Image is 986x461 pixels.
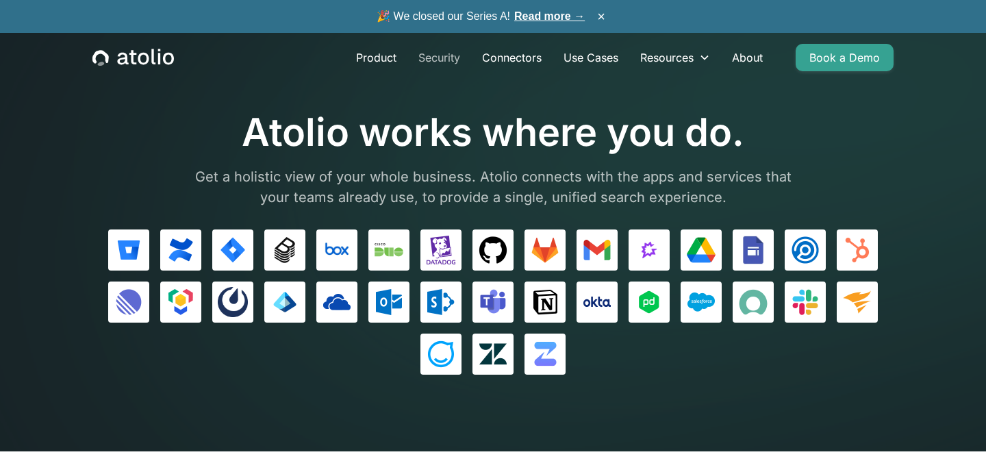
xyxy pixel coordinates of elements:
[377,8,585,25] span: 🎉 We closed our Series A!
[407,44,471,71] a: Security
[640,49,694,66] div: Resources
[185,110,801,155] h1: Atolio works where you do.
[185,166,801,208] p: Get a holistic view of your whole business. Atolio connects with the apps and services that your ...
[514,10,585,22] a: Read more →
[345,44,407,71] a: Product
[553,44,629,71] a: Use Cases
[593,9,609,24] button: ×
[918,395,986,461] iframe: Chat Widget
[721,44,774,71] a: About
[629,44,721,71] div: Resources
[471,44,553,71] a: Connectors
[796,44,894,71] a: Book a Demo
[92,49,174,66] a: home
